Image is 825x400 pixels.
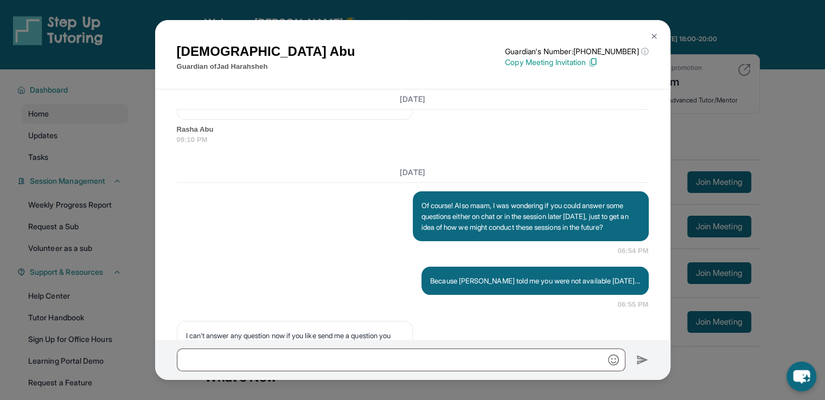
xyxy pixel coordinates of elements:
[618,299,649,310] span: 06:55 PM
[177,124,649,135] span: Rasha Abu
[430,275,639,286] p: Because [PERSON_NAME] told me you were not available [DATE]...
[177,42,355,61] h1: [DEMOGRAPHIC_DATA] Abu
[177,61,355,72] p: Guardian of Jad Harahsheh
[786,362,816,391] button: chat-button
[186,330,404,352] p: I can't answer any question now if you like send me a question you want
[641,46,648,57] span: ⓘ
[650,32,658,41] img: Close Icon
[618,246,649,256] span: 06:54 PM
[177,134,649,145] span: 09:10 PM
[177,94,649,105] h3: [DATE]
[588,57,598,67] img: Copy Icon
[421,200,640,233] p: Of course! Also maam, I was wondering if you could answer some questions either on chat or in the...
[608,354,619,365] img: Emoji
[177,167,649,178] h3: [DATE]
[636,353,649,366] img: Send icon
[505,57,648,68] p: Copy Meeting Invitation
[505,46,648,57] p: Guardian's Number: [PHONE_NUMBER]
